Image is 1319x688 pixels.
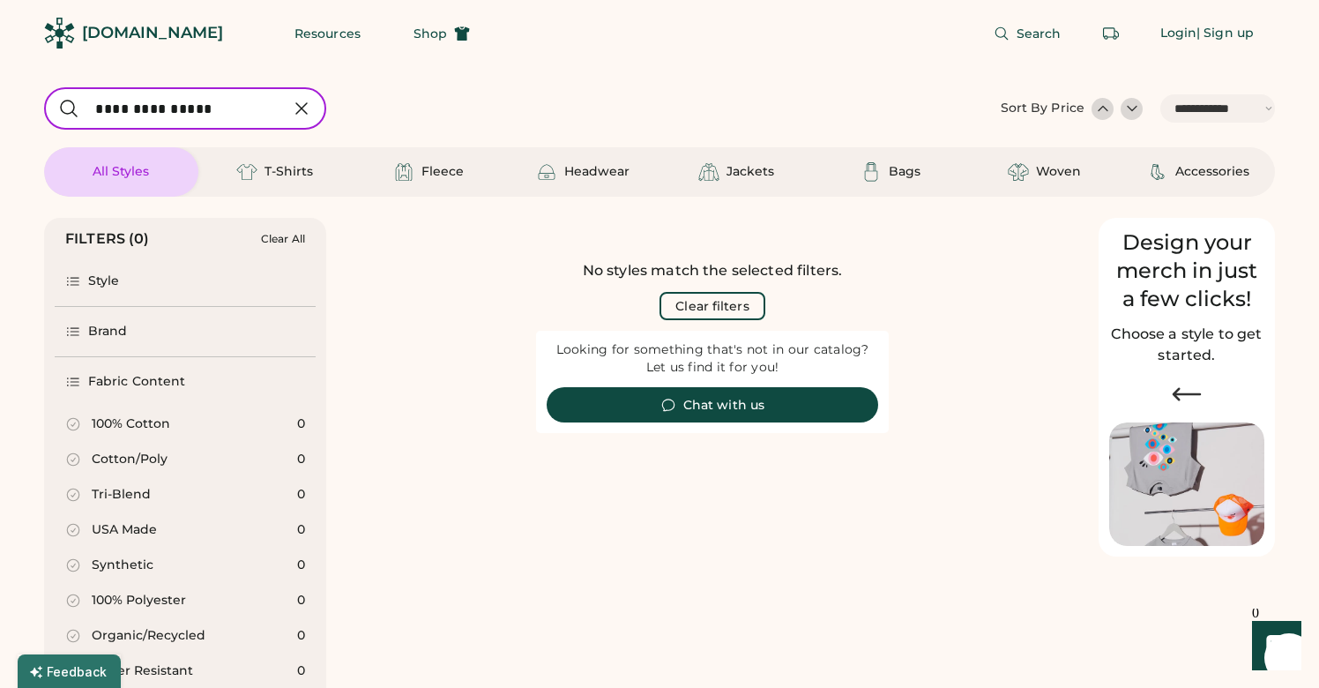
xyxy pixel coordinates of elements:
[88,273,120,290] div: Style
[1001,100,1084,117] div: Sort By Price
[583,260,843,281] div: No styles match the selected filters.
[536,161,557,183] img: Headwear Icon
[392,16,491,51] button: Shop
[421,163,464,181] div: Fleece
[92,415,170,433] div: 100% Cotton
[297,521,305,539] div: 0
[972,16,1083,51] button: Search
[564,163,630,181] div: Headwear
[92,662,193,680] div: Water Resistant
[261,233,305,245] div: Clear All
[1109,324,1264,366] h2: Choose a style to get started.
[1196,25,1254,42] div: | Sign up
[265,163,313,181] div: T-Shirts
[65,228,150,250] div: FILTERS (0)
[1109,228,1264,313] div: Design your merch in just a few clicks!
[414,27,447,40] span: Shop
[297,627,305,645] div: 0
[727,163,774,181] div: Jackets
[92,451,168,468] div: Cotton/Poly
[1235,609,1311,684] iframe: Front Chat
[393,161,414,183] img: Fleece Icon
[92,627,205,645] div: Organic/Recycled
[297,451,305,468] div: 0
[547,387,878,423] button: Chat with us
[88,323,128,340] div: Brand
[861,161,882,183] img: Bags Icon
[92,521,157,539] div: USA Made
[659,292,764,320] button: Clear filters
[297,415,305,433] div: 0
[93,163,149,181] div: All Styles
[297,486,305,504] div: 0
[273,16,382,51] button: Resources
[92,557,153,574] div: Synthetic
[88,373,185,391] div: Fabric Content
[236,161,257,183] img: T-Shirts Icon
[698,161,719,183] img: Jackets Icon
[1109,423,1264,547] img: Image of Lisa Congdon Eye Print on T-Shirt and Hat
[297,662,305,680] div: 0
[1036,163,1081,181] div: Woven
[82,22,223,44] div: [DOMAIN_NAME]
[889,163,920,181] div: Bags
[297,592,305,609] div: 0
[1175,163,1249,181] div: Accessories
[547,341,878,377] div: Looking for something that's not in our catalog? Let us find it for you!
[1093,16,1129,51] button: Retrieve an order
[297,557,305,574] div: 0
[92,486,151,504] div: Tri-Blend
[92,592,186,609] div: 100% Polyester
[1008,161,1029,183] img: Woven Icon
[1017,27,1062,40] span: Search
[1160,25,1197,42] div: Login
[1147,161,1168,183] img: Accessories Icon
[44,18,75,49] img: Rendered Logo - Screens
